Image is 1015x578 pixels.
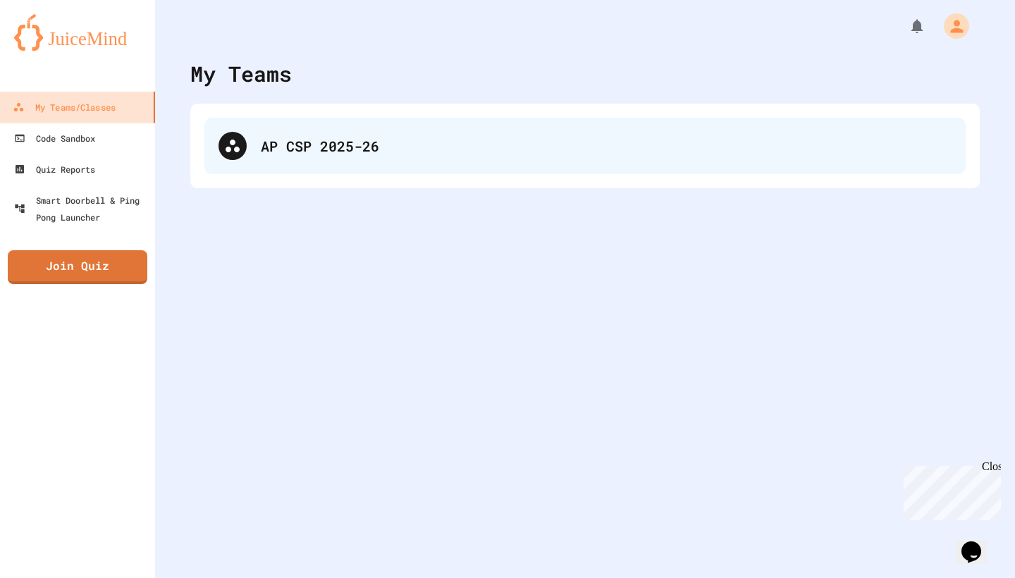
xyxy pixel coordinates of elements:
[14,14,141,51] img: logo-orange.svg
[14,130,95,147] div: Code Sandbox
[956,522,1001,564] iframe: chat widget
[14,161,95,178] div: Quiz Reports
[898,460,1001,520] iframe: chat widget
[14,192,149,226] div: Smart Doorbell & Ping Pong Launcher
[929,10,973,42] div: My Account
[204,118,966,174] div: AP CSP 2025-26
[190,58,292,90] div: My Teams
[6,6,97,90] div: Chat with us now!Close
[882,14,929,38] div: My Notifications
[13,99,116,116] div: My Teams/Classes
[261,135,952,156] div: AP CSP 2025-26
[8,250,147,284] a: Join Quiz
